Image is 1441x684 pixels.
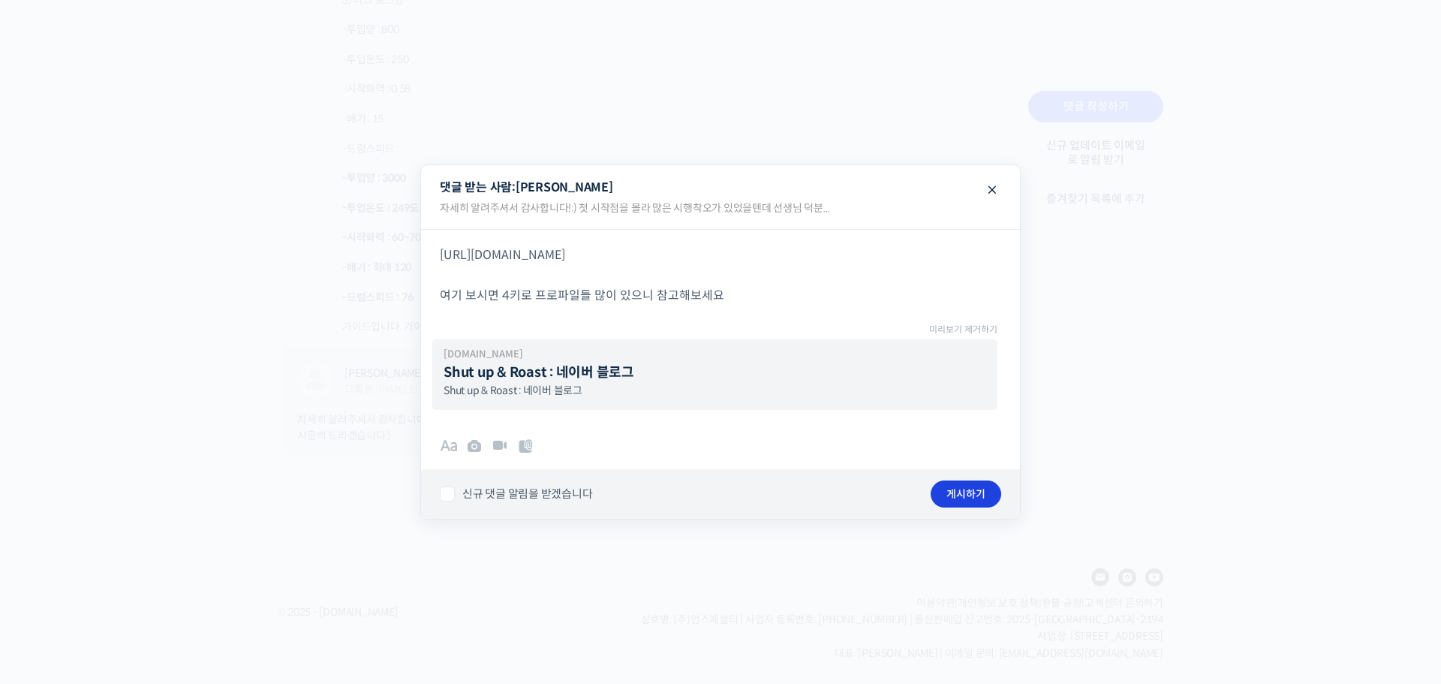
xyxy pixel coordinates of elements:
p: [DOMAIN_NAME] [444,347,986,362]
p: Shut up & Roast : 네이버 블로그 [444,383,986,399]
p: [URL][DOMAIN_NAME] 여기 보시면 4키로 프로파일들 많이 있으니 참고해보세요 [440,245,1001,306]
a: 대화 [99,476,194,514]
span: 설정 [232,499,250,511]
a: 미리보기 제거하기 [929,319,997,339]
a: 홈 [5,476,99,514]
label: 신규 댓글 알림을 받겠습니다 [440,487,592,502]
span: 대화 [137,499,155,511]
span: [PERSON_NAME] [516,179,613,195]
p: Shut up & Roast : 네이버 블로그 [444,363,986,381]
a: 설정 [194,476,288,514]
div: 자세히 알려주셔서 감사합니다!:) 첫 시작점을 몰라 많은 시행착오가 있었을텐데 선생님 덕분... [429,194,1012,230]
span: 홈 [47,499,56,511]
legend: 댓글 받는 사람: [421,165,1020,230]
button: 게시하기 [931,481,1001,508]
